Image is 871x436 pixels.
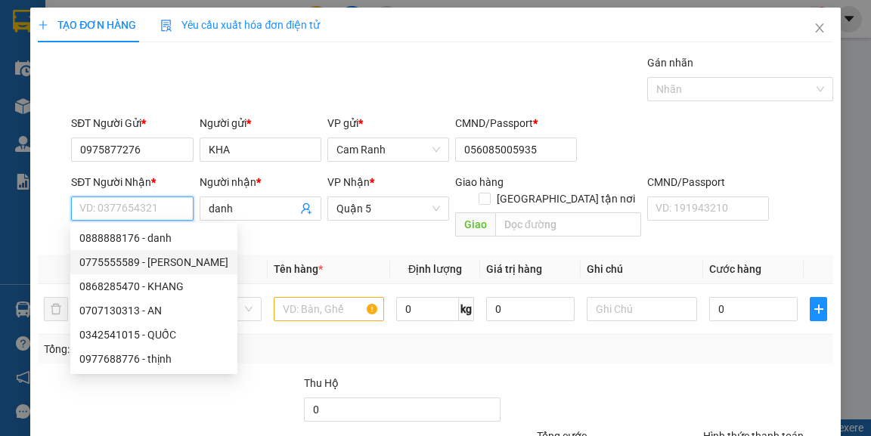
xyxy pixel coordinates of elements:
[19,97,55,169] b: Trà Lan Viên
[79,302,228,319] div: 0707130313 - AN
[327,176,370,188] span: VP Nhận
[336,197,440,220] span: Quận 5
[70,274,237,298] div: 0868285470 - KHANG
[38,20,48,30] span: plus
[70,226,237,250] div: 0888888176 - danh
[200,174,321,190] div: Người nhận
[455,115,577,131] div: CMND/Passport
[495,212,641,237] input: Dọc đường
[44,341,337,357] div: Tổng: 1
[93,22,150,172] b: Trà Lan Viên - Gửi khách hàng
[486,263,542,275] span: Giá trị hàng
[274,263,323,275] span: Tên hàng
[709,263,761,275] span: Cước hàng
[127,57,208,70] b: [DOMAIN_NAME]
[408,263,462,275] span: Định lượng
[79,351,228,367] div: 0977688776 - thịnh
[274,297,385,321] input: VD: Bàn, Ghế
[587,297,698,321] input: Ghi Chú
[798,8,841,50] button: Close
[304,377,339,389] span: Thu Hộ
[647,57,693,69] label: Gán nhãn
[811,303,826,315] span: plus
[336,138,440,161] span: Cam Ranh
[327,115,449,131] div: VP gửi
[79,326,228,343] div: 0342541015 - QUỐC
[647,174,769,190] div: CMND/Passport
[79,230,228,246] div: 0888888176 - danh
[70,323,237,347] div: 0342541015 - QUỐC
[79,254,228,271] div: 0775555589 - [PERSON_NAME]
[300,203,312,215] span: user-add
[70,250,237,274] div: 0775555589 - lai
[127,72,208,91] li: (c) 2017
[459,297,474,321] span: kg
[71,115,193,131] div: SĐT Người Gửi
[71,174,193,190] div: SĐT Người Nhận
[160,19,320,31] span: Yêu cầu xuất hóa đơn điện tử
[455,212,495,237] span: Giao
[486,297,575,321] input: 0
[79,278,228,295] div: 0868285470 - KHANG
[70,298,237,323] div: 0707130313 - AN
[70,347,237,371] div: 0977688776 - thịnh
[814,22,826,34] span: close
[38,19,136,31] span: TẠO ĐƠN HÀNG
[200,115,321,131] div: Người gửi
[164,19,200,55] img: logo.jpg
[810,297,826,321] button: plus
[44,297,68,321] button: delete
[581,255,704,284] th: Ghi chú
[491,190,641,207] span: [GEOGRAPHIC_DATA] tận nơi
[455,176,504,188] span: Giao hàng
[160,20,172,32] img: icon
